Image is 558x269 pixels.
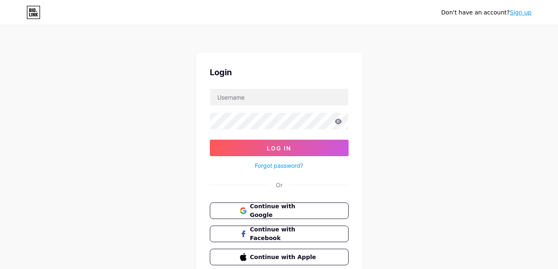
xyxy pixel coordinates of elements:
[210,140,349,156] button: Log In
[250,253,318,262] span: Continue with Apple
[255,161,303,170] a: Forgot password?
[441,8,532,17] div: Don't have an account?
[276,181,283,189] div: Or
[210,249,349,265] button: Continue with Apple
[510,9,532,16] a: Sign up
[250,202,318,219] span: Continue with Google
[210,66,349,79] div: Login
[210,202,349,219] button: Continue with Google
[250,225,318,243] span: Continue with Facebook
[210,89,348,105] input: Username
[210,226,349,242] button: Continue with Facebook
[267,145,291,152] span: Log In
